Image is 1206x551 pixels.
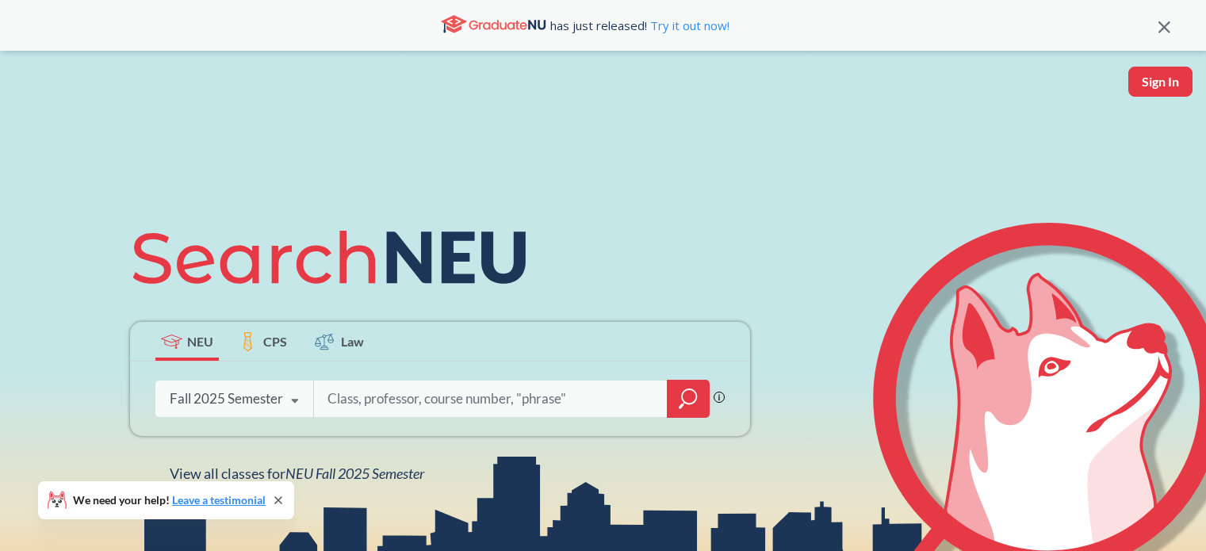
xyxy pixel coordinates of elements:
span: NEU [187,332,213,350]
span: CPS [263,332,287,350]
a: sandbox logo [16,67,53,120]
button: Sign In [1128,67,1193,97]
span: View all classes for [170,465,424,482]
span: We need your help! [73,495,266,506]
a: Leave a testimonial [172,493,266,507]
span: Law [341,332,364,350]
svg: magnifying glass [679,388,698,410]
div: Fall 2025 Semester [170,390,283,408]
span: has just released! [550,17,729,34]
span: NEU Fall 2025 Semester [285,465,424,482]
input: Class, professor, course number, "phrase" [326,382,656,415]
a: Try it out now! [647,17,729,33]
img: sandbox logo [16,67,53,115]
div: magnifying glass [667,380,710,418]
